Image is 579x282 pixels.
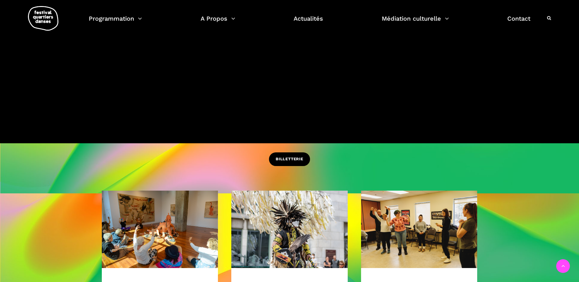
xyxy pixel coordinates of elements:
a: Contact [507,13,530,31]
a: Programmation [89,13,142,31]
img: R Barbara Diabo 11 crédit Romain Lorraine (30) [231,191,348,268]
span: BILLETTERIE [276,156,303,162]
img: logo-fqd-med [28,6,58,31]
a: BILLETTERIE [269,152,310,166]
img: 20240905-9595 [102,191,218,268]
a: Médiation culturelle [382,13,449,31]
a: A Propos [201,13,235,31]
img: CARI, 8 mars 2023-209 [361,191,477,268]
a: Actualités [294,13,323,31]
